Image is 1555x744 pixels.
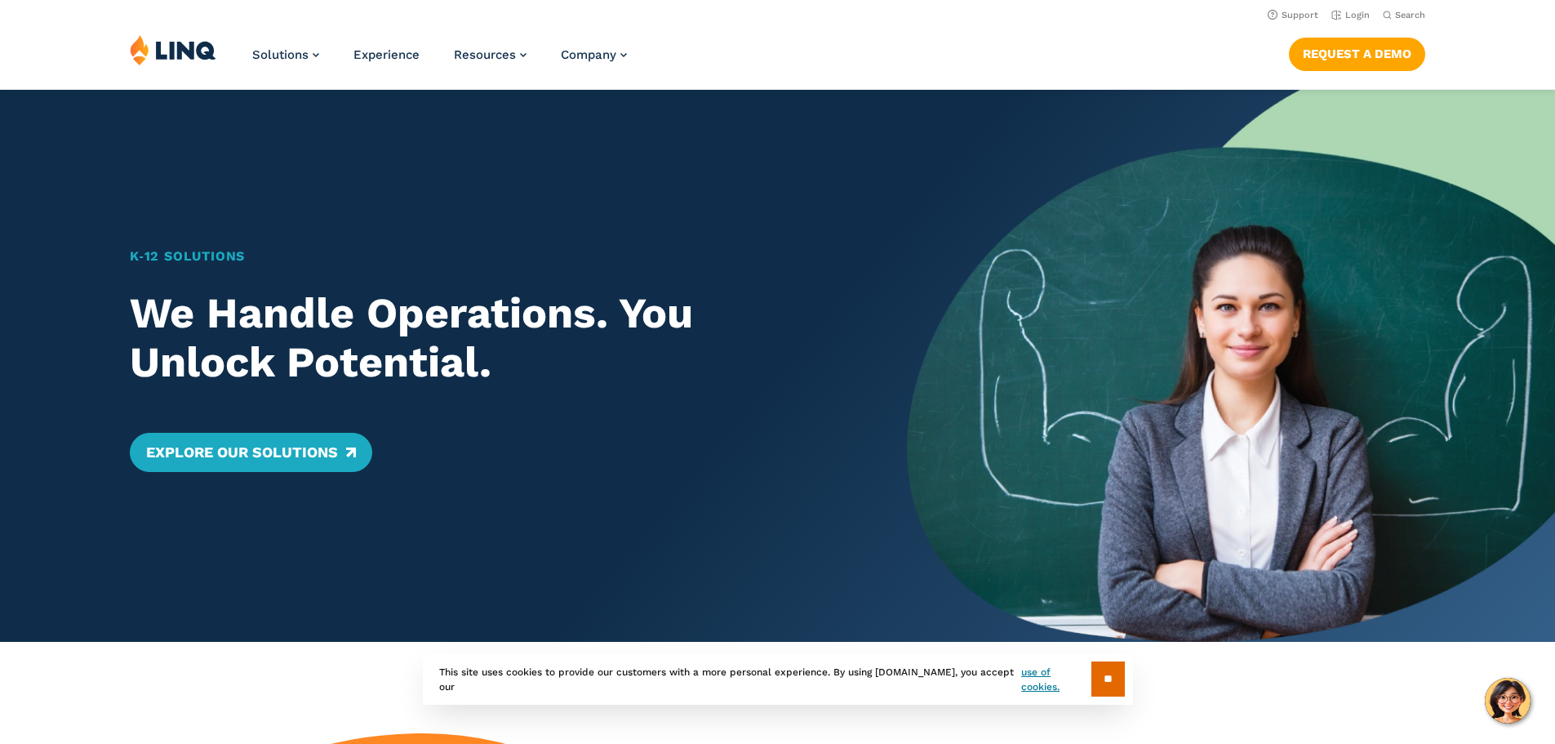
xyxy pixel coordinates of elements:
[252,47,309,62] span: Solutions
[1021,665,1091,694] a: use of cookies.
[454,47,526,62] a: Resources
[423,653,1133,705] div: This site uses cookies to provide our customers with a more personal experience. By using [DOMAIN...
[454,47,516,62] span: Resources
[1289,34,1425,70] nav: Button Navigation
[1331,10,1370,20] a: Login
[561,47,616,62] span: Company
[252,47,319,62] a: Solutions
[1485,678,1531,724] button: Hello, have a question? Let’s chat.
[561,47,627,62] a: Company
[1289,38,1425,70] a: Request a Demo
[130,289,844,387] h2: We Handle Operations. You Unlock Potential.
[1268,10,1318,20] a: Support
[907,90,1555,642] img: Home Banner
[130,34,216,65] img: LINQ | K‑12 Software
[353,47,420,62] a: Experience
[130,433,372,472] a: Explore Our Solutions
[252,34,627,88] nav: Primary Navigation
[130,247,844,266] h1: K‑12 Solutions
[1383,9,1425,21] button: Open Search Bar
[1395,10,1425,20] span: Search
